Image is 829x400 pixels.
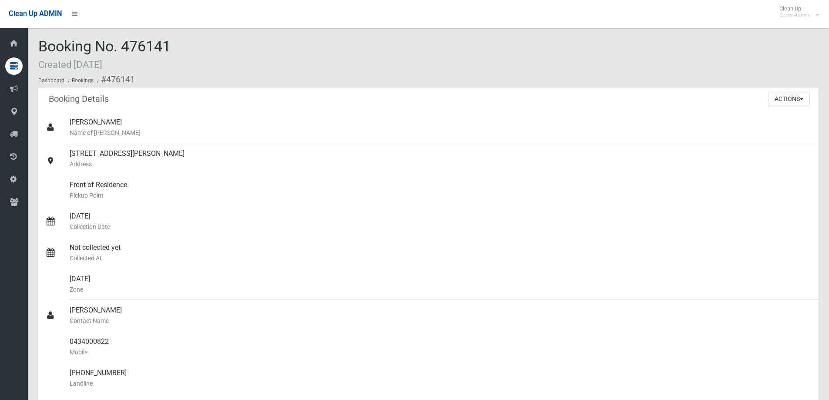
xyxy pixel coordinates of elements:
small: Created [DATE] [38,59,102,70]
span: Clean Up [775,5,818,18]
li: #476141 [95,71,135,87]
a: Bookings [72,77,94,84]
small: Address [70,159,812,169]
small: Pickup Point [70,190,812,201]
div: [PERSON_NAME] [70,300,812,331]
div: [PHONE_NUMBER] [70,363,812,394]
div: [DATE] [70,206,812,237]
small: Contact Name [70,316,812,326]
small: Landline [70,378,812,389]
small: Mobile [70,347,812,357]
div: [PERSON_NAME] [70,112,812,143]
div: [DATE] [70,269,812,300]
small: Super Admin [779,12,809,18]
span: Clean Up ADMIN [9,10,62,18]
div: Not collected yet [70,237,812,269]
div: [STREET_ADDRESS][PERSON_NAME] [70,143,812,175]
small: Collected At [70,253,812,263]
a: Dashboard [38,77,64,84]
small: Name of [PERSON_NAME] [70,128,812,138]
div: 0434000822 [70,331,812,363]
header: Booking Details [38,91,119,108]
span: Booking No. 476141 [38,37,171,71]
small: Zone [70,284,812,295]
small: Collection Date [70,222,812,232]
button: Actions [768,91,810,107]
div: Front of Residence [70,175,812,206]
